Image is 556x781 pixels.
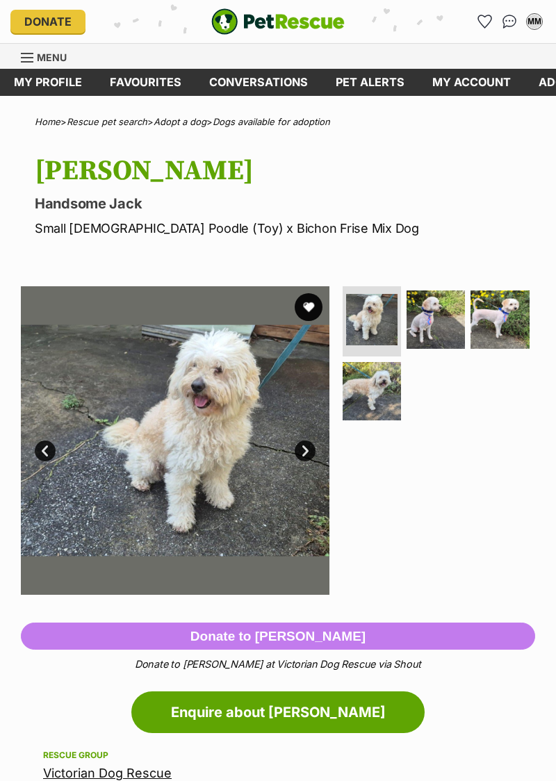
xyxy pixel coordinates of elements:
img: chat-41dd97257d64d25036548639549fe6c8038ab92f7586957e7f3b1b290dea8141.svg [502,15,517,28]
a: Adopt a dog [154,116,206,127]
a: Next [295,441,316,461]
button: Donate to [PERSON_NAME] [21,623,535,650]
a: Prev [35,441,56,461]
p: Donate to [PERSON_NAME] at Victorian Dog Rescue via Shout [21,657,535,672]
a: conversations [195,69,322,96]
a: My account [418,69,525,96]
a: Favourites [96,69,195,96]
ul: Account quick links [473,10,546,33]
a: Enquire about [PERSON_NAME] [131,691,425,733]
img: Photo of Jack Uffelman [343,362,401,420]
p: Small [DEMOGRAPHIC_DATA] Poodle (Toy) x Bichon Frise Mix Dog [35,219,535,238]
span: Menu [37,51,67,63]
a: Victorian Dog Rescue [43,766,172,780]
a: Rescue pet search [67,116,147,127]
a: Conversations [498,10,521,33]
a: PetRescue [211,8,345,35]
img: Photo of Jack Uffelman [21,286,329,595]
a: Favourites [473,10,496,33]
button: favourite [295,293,322,321]
a: Menu [21,44,76,69]
button: My account [523,10,546,33]
img: Photo of Jack Uffelman [346,294,398,345]
a: Home [35,116,60,127]
div: MM [528,15,541,28]
img: logo-e224e6f780fb5917bec1dbf3a21bbac754714ae5b6737aabdf751b685950b380.svg [211,8,345,35]
img: Photo of Jack Uffelman [407,290,465,349]
div: Rescue group [43,750,513,761]
a: Pet alerts [322,69,418,96]
a: Donate [10,10,85,33]
img: Photo of Jack Uffelman [471,290,529,349]
a: Dogs available for adoption [213,116,330,127]
h1: [PERSON_NAME] [35,155,535,187]
p: Handsome Jack [35,194,535,213]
